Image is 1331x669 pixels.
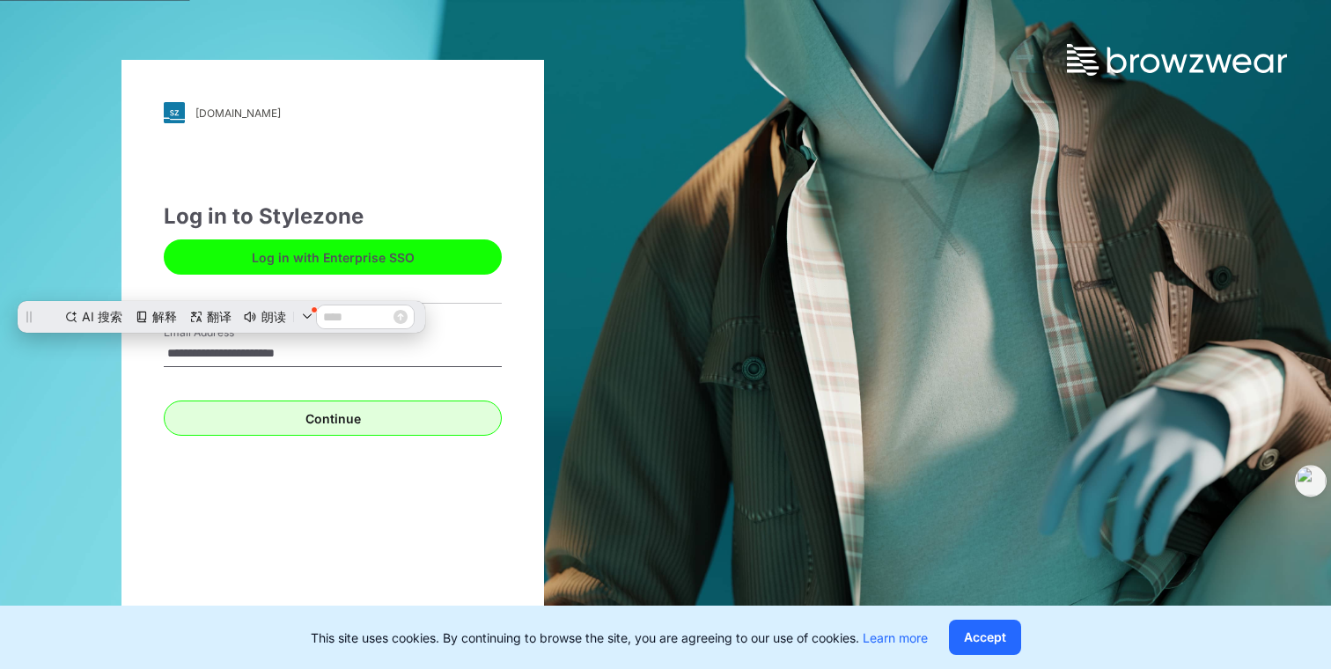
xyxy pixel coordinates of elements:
a: [DOMAIN_NAME] [164,102,502,123]
div: or [313,294,353,312]
button: Accept [949,620,1021,655]
img: browzwear-logo.73288ffb.svg [1067,44,1287,76]
img: svg+xml;base64,PHN2ZyB3aWR0aD0iMjgiIGhlaWdodD0iMjgiIHZpZXdCb3g9IjAgMCAyOCAyOCIgZmlsbD0ibm9uZSIgeG... [164,102,185,123]
div: [DOMAIN_NAME] [195,107,281,120]
p: This site uses cookies. By continuing to browse the site, you are agreeing to our use of cookies. [311,629,928,647]
label: Email Address [164,325,287,341]
a: Learn more [863,630,928,645]
button: Log in with Enterprise SSO [164,239,502,275]
div: Log in to Stylezone [164,201,502,232]
button: Continue [164,401,502,436]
